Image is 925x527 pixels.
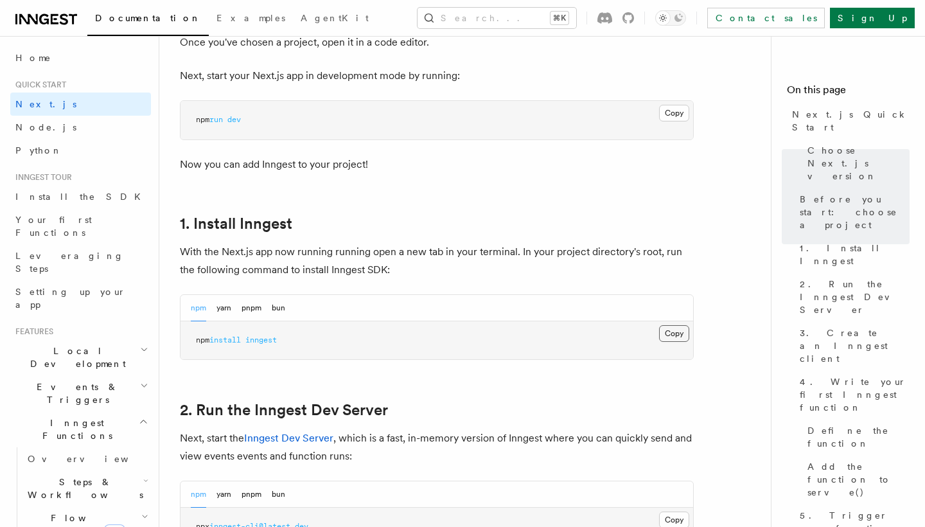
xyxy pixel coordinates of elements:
a: 1. Install Inngest [180,215,292,233]
a: Sign Up [830,8,915,28]
button: Toggle dark mode [655,10,686,26]
a: 2. Run the Inngest Dev Server [180,401,388,419]
a: Your first Functions [10,208,151,244]
span: Features [10,326,53,337]
button: pnpm [242,295,261,321]
button: pnpm [242,481,261,508]
span: Setting up your app [15,287,126,310]
kbd: ⌘K [551,12,568,24]
h4: On this page [787,82,910,103]
span: Local Development [10,344,140,370]
a: Choose Next.js version [802,139,910,188]
a: Next.js [10,93,151,116]
span: Inngest tour [10,172,72,183]
a: Home [10,46,151,69]
span: AgentKit [301,13,369,23]
button: Search...⌘K [418,8,576,28]
span: Examples [216,13,285,23]
span: Python [15,145,62,156]
span: run [209,115,223,124]
button: bun [272,481,285,508]
button: Steps & Workflows [22,470,151,506]
span: Home [15,51,51,64]
span: Documentation [95,13,201,23]
button: npm [191,481,206,508]
button: npm [191,295,206,321]
span: Next.js [15,99,76,109]
button: Events & Triggers [10,375,151,411]
p: Once you've chosen a project, open it in a code editor. [180,33,694,51]
a: Examples [209,4,293,35]
a: Leveraging Steps [10,244,151,280]
span: Your first Functions [15,215,92,238]
a: Install the SDK [10,185,151,208]
span: inngest [245,335,277,344]
span: npm [196,335,209,344]
span: Add the function to serve() [807,460,910,499]
button: Copy [659,325,689,342]
a: Node.js [10,116,151,139]
button: yarn [216,295,231,321]
span: Overview [28,454,160,464]
span: 3. Create an Inngest client [800,326,910,365]
span: Quick start [10,80,66,90]
button: Inngest Functions [10,411,151,447]
a: AgentKit [293,4,376,35]
button: bun [272,295,285,321]
p: Now you can add Inngest to your project! [180,156,694,174]
span: 1. Install Inngest [800,242,910,267]
p: Next, start the , which is a fast, in-memory version of Inngest where you can quickly send and vi... [180,429,694,465]
button: Copy [659,105,689,121]
button: Local Development [10,339,151,375]
span: npm [196,115,209,124]
a: Inngest Dev Server [244,432,333,444]
span: install [209,335,241,344]
a: Add the function to serve() [802,455,910,504]
span: Node.js [15,122,76,132]
a: 3. Create an Inngest client [795,321,910,370]
span: Define the function [807,424,910,450]
a: Define the function [802,419,910,455]
span: Steps & Workflows [22,476,143,501]
a: 2. Run the Inngest Dev Server [795,272,910,321]
a: Overview [22,447,151,470]
button: yarn [216,481,231,508]
a: 4. Write your first Inngest function [795,370,910,419]
span: Inngest Functions [10,416,139,442]
span: Before you start: choose a project [800,193,910,231]
span: dev [227,115,241,124]
span: 4. Write your first Inngest function [800,375,910,414]
span: Events & Triggers [10,380,140,406]
span: Next.js Quick Start [792,108,910,134]
a: Contact sales [707,8,825,28]
span: Choose Next.js version [807,144,910,183]
a: Next.js Quick Start [787,103,910,139]
p: Next, start your Next.js app in development mode by running: [180,67,694,85]
span: Leveraging Steps [15,251,124,274]
span: 2. Run the Inngest Dev Server [800,278,910,316]
a: Before you start: choose a project [795,188,910,237]
a: Python [10,139,151,162]
span: Install the SDK [15,192,148,202]
p: With the Next.js app now running running open a new tab in your terminal. In your project directo... [180,243,694,279]
a: 1. Install Inngest [795,237,910,272]
a: Documentation [87,4,209,36]
a: Setting up your app [10,280,151,316]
